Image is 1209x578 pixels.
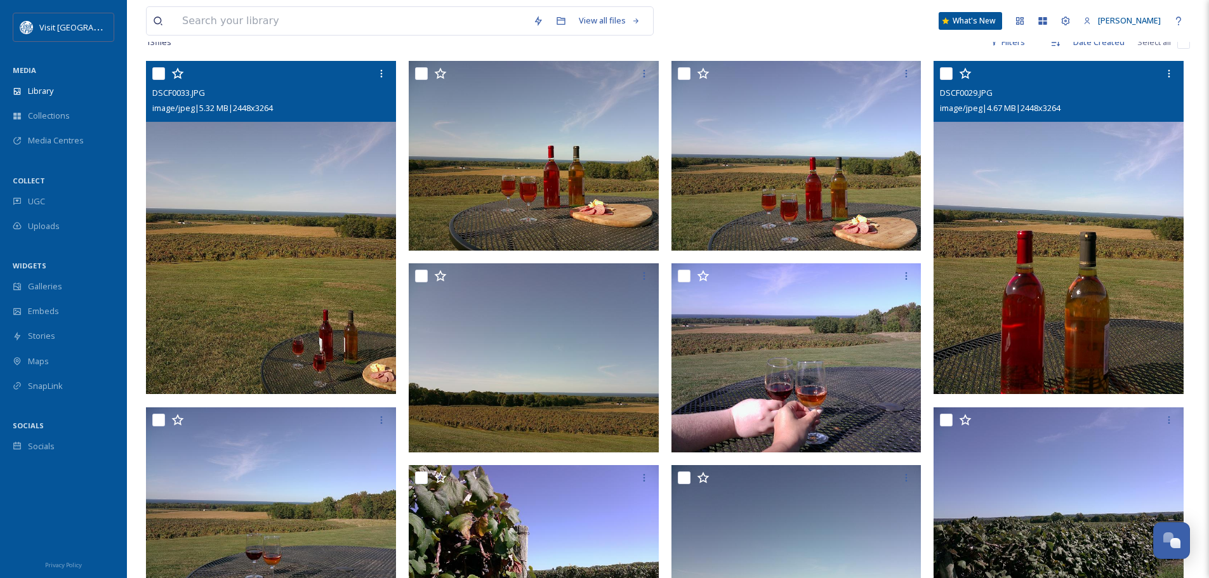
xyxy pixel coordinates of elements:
[45,556,82,572] a: Privacy Policy
[45,561,82,569] span: Privacy Policy
[1098,15,1161,26] span: [PERSON_NAME]
[152,102,273,114] span: image/jpeg | 5.32 MB | 2448 x 3264
[940,102,1060,114] span: image/jpeg | 4.67 MB | 2448 x 3264
[1137,36,1171,48] span: Select all
[13,65,36,75] span: MEDIA
[28,355,49,367] span: Maps
[409,61,661,251] img: DSCF0032.JPG
[13,176,45,185] span: COLLECT
[28,305,59,317] span: Embeds
[176,7,527,35] input: Search your library
[28,330,55,342] span: Stories
[984,30,1031,55] div: Filters
[28,440,55,452] span: Socials
[28,110,70,122] span: Collections
[1067,30,1131,55] div: Date Created
[671,263,924,453] img: DSCF0023.JPG
[152,87,205,98] span: DSCF0033.JPG
[28,280,62,292] span: Galleries
[28,135,84,147] span: Media Centres
[20,21,33,34] img: download%20%281%29.png
[13,421,44,430] span: SOCIALS
[28,85,53,97] span: Library
[939,12,1002,30] a: What's New
[146,36,171,48] span: 13 file s
[39,21,138,33] span: Visit [GEOGRAPHIC_DATA]
[572,8,647,33] a: View all files
[934,61,1184,394] img: DSCF0029.JPG
[1077,8,1167,33] a: [PERSON_NAME]
[409,263,661,453] img: DSCF0028.JPG
[671,61,924,251] img: DSCF0031.JPG
[940,87,993,98] span: DSCF0029.JPG
[28,380,63,392] span: SnapLink
[28,220,60,232] span: Uploads
[28,195,45,207] span: UGC
[13,261,46,270] span: WIDGETS
[1153,522,1190,559] button: Open Chat
[146,61,396,394] img: DSCF0033.JPG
